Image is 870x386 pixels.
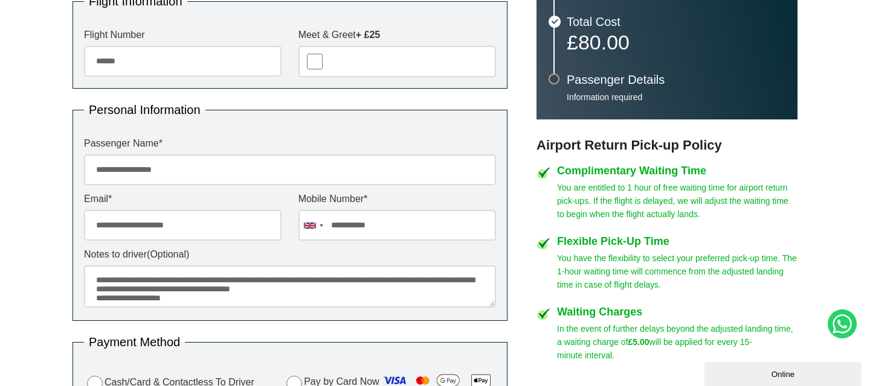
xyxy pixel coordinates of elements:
strong: + £25 [356,30,380,40]
label: Passenger Name [84,139,496,148]
label: Flight Number [84,30,282,40]
div: United Kingdom: +44 [299,210,327,240]
label: Mobile Number [298,194,496,204]
legend: Payment Method [84,336,185,348]
span: 80.00 [578,31,630,54]
p: You are entitled to 1 hour of free waiting time for airport return pick-ups. If the flight is del... [557,181,797,221]
h3: Total Cost [567,16,785,28]
h4: Complimentary Waiting Time [557,165,797,176]
h4: Waiting Charges [557,306,797,317]
label: Meet & Greet [298,30,496,40]
legend: Personal Information [84,104,205,116]
iframe: chat widget [704,359,864,386]
p: £ [567,34,785,51]
p: Information required [567,92,785,103]
h4: Flexible Pick-Up Time [557,236,797,247]
p: You have the flexibility to select your preferred pick-up time. The 1-hour waiting time will comm... [557,252,797,291]
label: Email [84,194,282,204]
h3: Passenger Details [567,74,785,86]
label: Notes to driver [84,250,496,259]
p: In the event of further delays beyond the adjusted landing time, a waiting charge of will be appl... [557,322,797,362]
strong: £5.00 [628,337,649,347]
span: (Optional) [147,249,189,259]
h3: Airport Return Pick-up Policy [536,138,797,153]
